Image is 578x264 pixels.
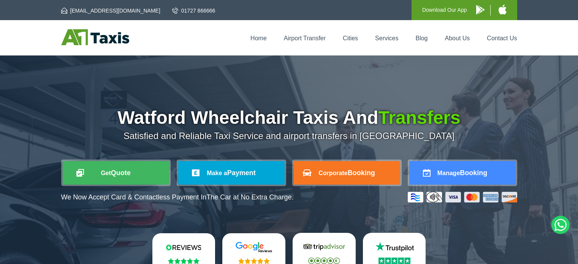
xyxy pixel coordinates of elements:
img: Stars [168,258,200,264]
a: Contact Us [487,35,517,41]
h1: Watford Wheelchair Taxis And [61,109,517,127]
span: Corporate [318,170,347,176]
img: A1 Taxis St Albans LTD [61,29,129,45]
a: Blog [415,35,428,41]
img: Google [231,242,277,253]
span: Get [101,170,111,176]
img: Stars [238,258,270,264]
img: Reviews.io [161,242,206,253]
img: A1 Taxis iPhone App [499,5,507,14]
a: GetQuote [63,161,169,185]
span: Make a [207,170,227,176]
a: Make aPayment [178,161,285,185]
a: ManageBooking [409,161,516,185]
img: Stars [308,258,340,264]
a: Home [250,35,267,41]
span: The Car at No Extra Charge. [206,193,293,201]
span: Manage [437,170,460,176]
img: Tripadvisor [301,241,347,253]
p: Satisfied and Reliable Taxi Service and airport transfers in [GEOGRAPHIC_DATA] [61,131,517,141]
img: Trustpilot [372,241,417,253]
a: CorporateBooking [294,161,400,185]
p: Download Our App [422,5,467,15]
img: A1 Taxis Android App [476,5,485,14]
a: Airport Transfer [284,35,326,41]
span: Transfers [378,107,461,128]
p: We Now Accept Card & Contactless Payment In [61,193,294,201]
a: 01727 866666 [172,7,215,14]
a: Services [375,35,398,41]
img: Stars [378,258,410,264]
a: [EMAIL_ADDRESS][DOMAIN_NAME] [61,7,160,14]
img: Credit And Debit Cards [408,192,517,202]
a: Cities [343,35,358,41]
a: About Us [445,35,470,41]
